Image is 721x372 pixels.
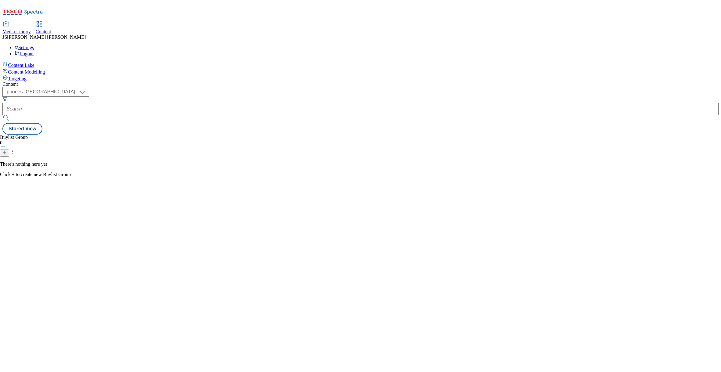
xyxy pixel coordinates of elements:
span: Content Modelling [8,69,45,74]
a: Content Modelling [2,68,719,75]
a: Media Library [2,22,31,34]
div: Content [2,81,719,87]
a: Settings [15,45,34,50]
span: Targeting [8,76,27,81]
button: Stored View [2,123,42,135]
span: Content Lake [8,63,34,68]
a: Content Lake [2,61,719,68]
svg: Search Filters [2,97,7,102]
input: Search [2,103,719,115]
a: Content [36,22,51,34]
a: Targeting [2,75,719,81]
a: Logout [15,51,34,56]
span: Media Library [2,29,31,34]
span: [PERSON_NAME] [PERSON_NAME] [7,34,86,40]
span: Content [36,29,51,34]
span: JS [2,34,7,40]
